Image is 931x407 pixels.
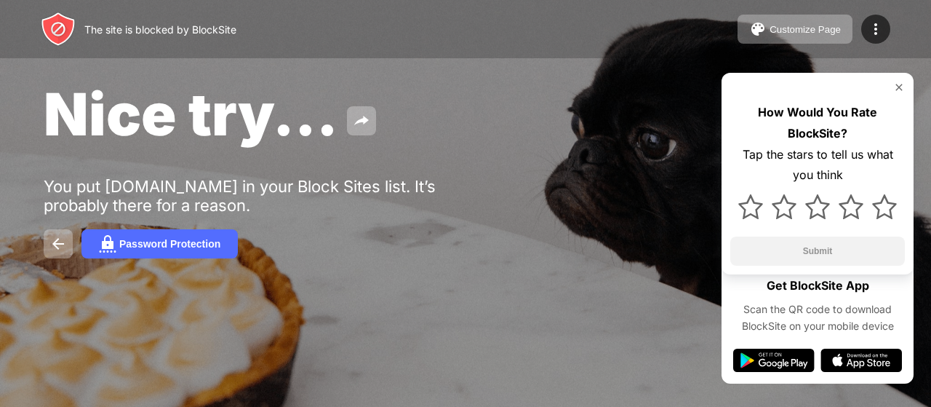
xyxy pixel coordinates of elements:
[49,235,67,253] img: back.svg
[81,229,238,258] button: Password Protection
[41,12,76,47] img: header-logo.svg
[730,144,905,186] div: Tap the stars to tell us what you think
[44,79,338,149] span: Nice try...
[770,24,841,35] div: Customize Page
[872,194,897,219] img: star.svg
[839,194,863,219] img: star.svg
[820,349,902,372] img: app-store.svg
[353,112,370,130] img: share.svg
[893,82,905,93] img: rate-us-close.svg
[730,102,905,144] div: How Would You Rate BlockSite?
[84,23,236,36] div: The site is blocked by BlockSite
[119,238,220,250] div: Password Protection
[805,194,830,219] img: star.svg
[44,177,493,215] div: You put [DOMAIN_NAME] in your Block Sites list. It’s probably there for a reason.
[738,15,852,44] button: Customize Page
[738,194,763,219] img: star.svg
[733,349,815,372] img: google-play.svg
[99,235,116,253] img: password.svg
[730,237,905,266] button: Submit
[749,20,767,38] img: pallet.svg
[867,20,884,38] img: menu-icon.svg
[772,194,796,219] img: star.svg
